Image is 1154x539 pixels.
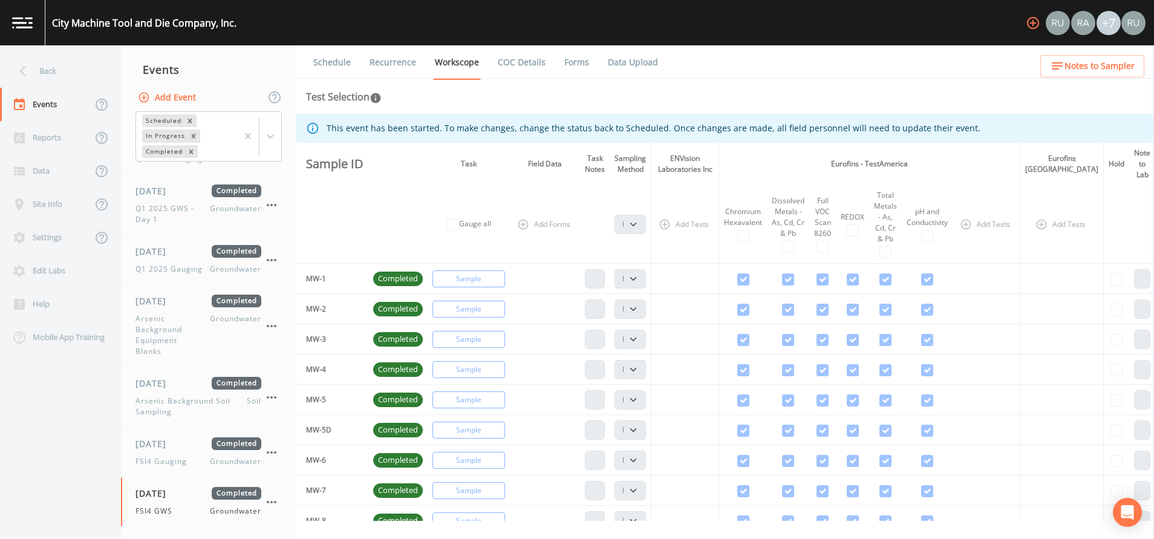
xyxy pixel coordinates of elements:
div: Remove Completed [184,145,198,158]
a: [DATE]CompletedQ1 2025 GaugingGroundwater [121,235,296,285]
td: MW-8 [296,506,368,536]
span: Completed [373,303,423,315]
span: Completed [373,273,423,285]
th: ENVision Laboratories Inc [651,143,719,185]
div: Full VOC Scan 8260 [814,195,831,239]
a: Schedule [311,45,353,79]
span: [DATE] [135,295,175,307]
span: [DATE] [135,245,175,258]
th: Task [428,143,510,185]
div: REDOX [841,212,864,223]
a: [DATE]CompletedArsenic Background Soil SamplingSoil [121,367,296,428]
span: Completed [373,515,423,527]
a: Workscope [433,45,481,80]
a: [DATE]CompletedFSI4 GaugingGroundwater [121,428,296,477]
span: Completed [212,437,261,450]
div: Events [121,54,296,85]
span: [DATE] [135,377,175,390]
span: Completed [373,485,423,497]
div: Remove Scheduled [183,114,197,127]
span: FSI4 Gauging [135,456,194,467]
div: pH and Conductivity [907,206,948,228]
a: Recurrence [368,45,418,79]
span: Completed [212,377,261,390]
td: MW-1 [296,264,368,294]
td: MW-6 [296,445,368,475]
a: Forms [562,45,591,79]
span: Completed [212,487,261,500]
a: [DATE]CompletedArsenic Background Equipment BlanksGroundwater [121,285,296,367]
button: Add Event [135,87,201,109]
div: Chromium Hexavalent [724,206,762,228]
span: Q1 2025 GWS - Day 1 [135,203,210,225]
a: Data Upload [606,45,660,79]
div: Scheduled [142,114,183,127]
span: Soil [247,396,261,417]
span: Completed [373,394,423,406]
td: MW-5D [296,415,368,445]
svg: In this section you'll be able to select the analytical test to run, based on the media type, and... [370,92,382,104]
span: Groundwater [210,203,261,225]
div: Russell Schindler [1045,11,1071,35]
div: In Progress [142,129,187,142]
span: Groundwater [210,264,261,275]
span: Completed [373,424,423,436]
span: [DATE] [135,487,175,500]
div: +7 [1097,11,1121,35]
div: City Machine Tool and Die Company, Inc. [52,16,236,30]
span: Arsenic Background Soil Sampling [135,396,247,417]
label: Gauge all [459,218,491,229]
td: MW-4 [296,354,368,385]
span: [DATE] [135,185,175,197]
span: Arsenic Background Equipment Blanks [135,313,210,357]
span: Completed [212,295,261,307]
div: Remove In Progress [187,129,200,142]
img: a5c06d64ce99e847b6841ccd0307af82 [1046,11,1070,35]
span: Groundwater [210,313,261,357]
img: logo [12,17,33,28]
td: MW-2 [296,294,368,324]
span: Completed [373,333,423,345]
span: [DATE] [135,437,175,450]
img: a5c06d64ce99e847b6841ccd0307af82 [1121,11,1146,35]
span: FSI4 GWS [135,506,180,517]
th: Eurofins [GEOGRAPHIC_DATA] [1020,143,1104,185]
button: Notes to Sampler [1040,55,1144,77]
div: Dissolved Metals - As, Cd, Cr & Pb [772,195,804,239]
div: Total Metals - As, Cd, Cr & Pb [874,190,897,244]
a: [DATE]CompletedFSI4 GWSGroundwater [121,477,296,527]
th: Task Notes [580,143,610,185]
div: Test Selection [306,90,382,104]
div: This event has been started. To make changes, change the status back to Scheduled. Once changes a... [327,117,980,139]
a: COC Details [496,45,547,79]
span: Groundwater [210,506,261,517]
img: 7493944169e4cb9b715a099ebe515ac2 [1071,11,1095,35]
span: Completed [373,454,423,466]
span: Notes to Sampler [1064,59,1135,74]
th: Sampling Method [610,143,651,185]
div: Radlie J Storer [1071,11,1096,35]
td: MW-5 [296,385,368,415]
span: Completed [373,364,423,376]
th: Sample ID [296,143,368,185]
div: Completed [142,145,184,158]
th: Field Data [510,143,580,185]
div: Open Intercom Messenger [1113,498,1142,527]
td: MW-7 [296,475,368,506]
a: [DATE]CompletedQ1 2025 GWS - Day 1Groundwater [121,175,296,235]
span: Groundwater [210,456,261,467]
td: MW-3 [296,324,368,354]
span: Q1 2025 Gauging [135,264,210,275]
span: Completed [212,185,261,197]
span: Completed [212,245,261,258]
th: Eurofins - TestAmerica [719,143,1020,185]
th: Hold [1104,143,1130,185]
